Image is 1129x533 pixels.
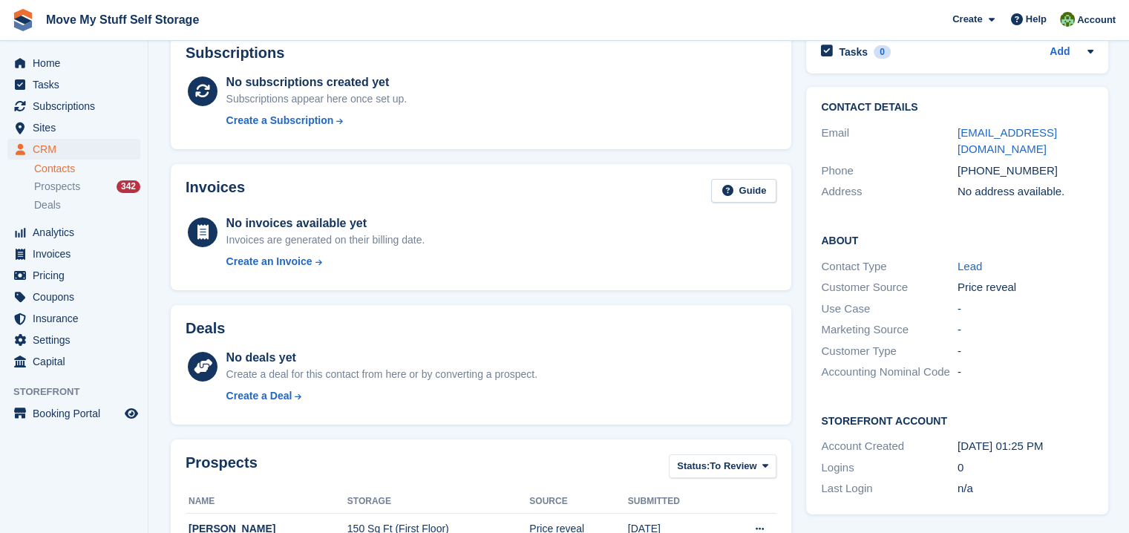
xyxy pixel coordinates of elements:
[12,9,34,31] img: stora-icon-8386f47178a22dfd0bd8f6a31ec36ba5ce8667c1dd55bd0f319d3a0aa187defe.svg
[821,480,958,497] div: Last Login
[226,388,537,404] a: Create a Deal
[958,460,1094,477] div: 0
[958,480,1094,497] div: n/a
[33,74,122,95] span: Tasks
[821,258,958,275] div: Contact Type
[33,287,122,307] span: Coupons
[821,163,958,180] div: Phone
[33,351,122,372] span: Capital
[958,126,1057,156] a: [EMAIL_ADDRESS][DOMAIN_NAME]
[34,179,140,194] a: Prospects 342
[33,53,122,73] span: Home
[226,232,425,248] div: Invoices are generated on their billing date.
[7,265,140,286] a: menu
[821,321,958,339] div: Marketing Source
[347,490,529,514] th: Storage
[1077,13,1116,27] span: Account
[226,113,334,128] div: Create a Subscription
[13,385,148,399] span: Storefront
[7,330,140,350] a: menu
[821,438,958,455] div: Account Created
[7,222,140,243] a: menu
[821,413,1093,428] h2: Storefront Account
[958,183,1094,200] div: No address available.
[7,287,140,307] a: menu
[669,454,776,479] button: Status: To Review
[186,45,776,62] h2: Subscriptions
[34,197,140,213] a: Deals
[34,162,140,176] a: Contacts
[186,454,258,482] h2: Prospects
[711,179,776,203] a: Guide
[226,113,408,128] a: Create a Subscription
[874,45,891,59] div: 0
[958,279,1094,296] div: Price reveal
[821,279,958,296] div: Customer Source
[226,215,425,232] div: No invoices available yet
[958,260,982,272] a: Lead
[33,96,122,117] span: Subscriptions
[710,459,756,474] span: To Review
[186,490,347,514] th: Name
[952,12,982,27] span: Create
[7,243,140,264] a: menu
[7,74,140,95] a: menu
[117,180,140,193] div: 342
[226,349,537,367] div: No deals yet
[958,438,1094,455] div: [DATE] 01:25 PM
[34,180,80,194] span: Prospects
[226,91,408,107] div: Subscriptions appear here once set up.
[7,351,140,372] a: menu
[40,7,205,32] a: Move My Stuff Self Storage
[34,198,61,212] span: Deals
[226,73,408,91] div: No subscriptions created yet
[677,459,710,474] span: Status:
[186,179,245,203] h2: Invoices
[821,183,958,200] div: Address
[958,364,1094,381] div: -
[529,490,628,514] th: Source
[33,117,122,138] span: Sites
[7,139,140,160] a: menu
[1050,44,1070,61] a: Add
[33,243,122,264] span: Invoices
[821,364,958,381] div: Accounting Nominal Code
[33,222,122,243] span: Analytics
[958,321,1094,339] div: -
[33,308,122,329] span: Insurance
[122,405,140,422] a: Preview store
[1026,12,1047,27] span: Help
[821,460,958,477] div: Logins
[7,403,140,424] a: menu
[33,403,122,424] span: Booking Portal
[958,301,1094,318] div: -
[821,343,958,360] div: Customer Type
[226,254,312,269] div: Create an Invoice
[821,301,958,318] div: Use Case
[7,117,140,138] a: menu
[226,388,292,404] div: Create a Deal
[7,53,140,73] a: menu
[226,254,425,269] a: Create an Invoice
[33,265,122,286] span: Pricing
[821,102,1093,114] h2: Contact Details
[1060,12,1075,27] img: Joel Booth
[226,367,537,382] div: Create a deal for this contact from here or by converting a prospect.
[7,308,140,329] a: menu
[839,45,868,59] h2: Tasks
[33,139,122,160] span: CRM
[958,343,1094,360] div: -
[628,490,721,514] th: Submitted
[33,330,122,350] span: Settings
[186,320,225,337] h2: Deals
[7,96,140,117] a: menu
[958,163,1094,180] div: [PHONE_NUMBER]
[821,232,1093,247] h2: About
[821,125,958,158] div: Email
